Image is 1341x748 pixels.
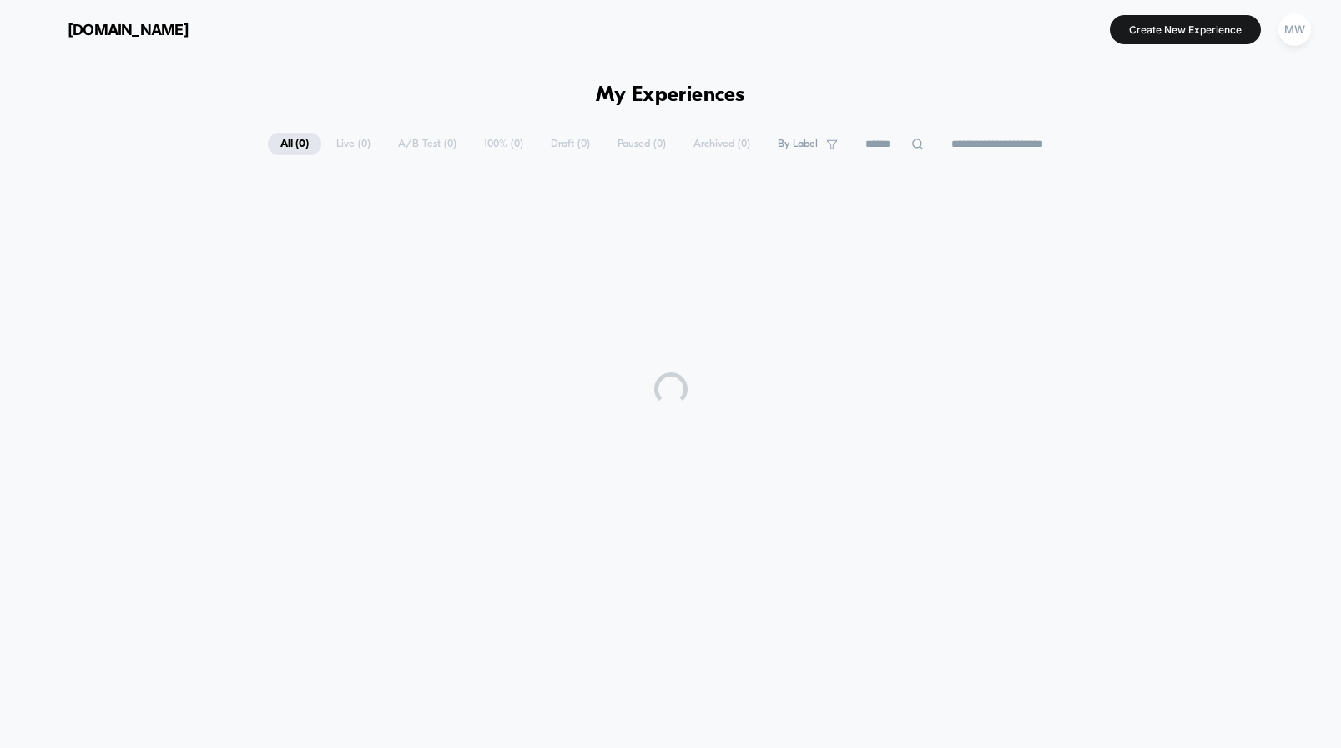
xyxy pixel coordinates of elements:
[596,83,745,108] h1: My Experiences
[25,16,194,43] button: [DOMAIN_NAME]
[778,138,818,150] span: By Label
[1110,15,1261,44] button: Create New Experience
[268,133,321,155] span: All ( 0 )
[68,21,189,38] span: [DOMAIN_NAME]
[1278,13,1311,46] div: MW
[1273,13,1316,47] button: MW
